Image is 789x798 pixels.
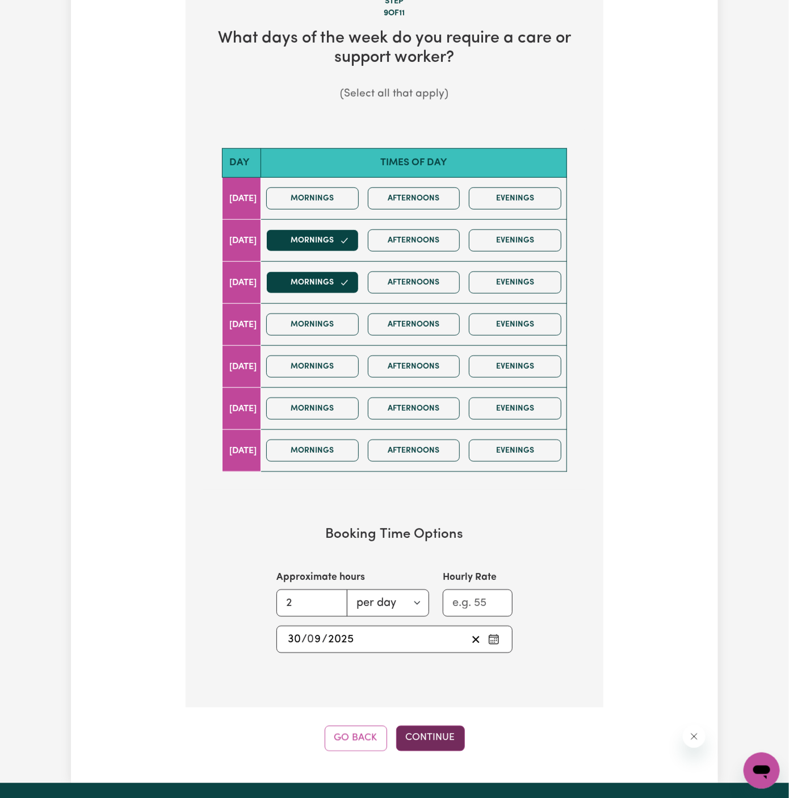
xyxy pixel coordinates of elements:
[322,633,328,646] span: /
[223,262,261,304] td: [DATE]
[266,356,359,378] button: Mornings
[368,440,460,462] button: Afternoons
[469,271,561,294] button: Evenings
[301,633,307,646] span: /
[223,304,261,346] td: [DATE]
[222,527,567,543] h3: Booking Time Options
[266,271,359,294] button: Mornings
[368,271,460,294] button: Afternoons
[443,570,497,585] label: Hourly Rate
[683,725,706,748] iframe: Close message
[261,148,567,177] th: Times of day
[223,220,261,262] td: [DATE]
[276,570,365,585] label: Approximate hours
[223,148,261,177] th: Day
[368,187,460,210] button: Afternoons
[204,7,585,20] div: 9 of 11
[485,631,503,648] button: Pick an approximate start date
[469,314,561,336] button: Evenings
[308,631,322,648] input: --
[223,346,261,388] td: [DATE]
[744,753,780,789] iframe: Button to launch messaging window
[307,634,314,645] span: 0
[368,229,460,252] button: Afternoons
[396,726,465,751] button: Continue
[469,356,561,378] button: Evenings
[204,29,585,68] h2: What days of the week do you require a care or support worker?
[469,398,561,420] button: Evenings
[204,86,585,103] p: (Select all that apply)
[276,590,347,617] input: e.g. 2.5
[223,178,261,220] td: [DATE]
[287,631,301,648] input: --
[266,398,359,420] button: Mornings
[325,726,387,751] button: Go Back
[266,187,359,210] button: Mornings
[467,631,485,648] button: Clear start date
[223,388,261,430] td: [DATE]
[469,229,561,252] button: Evenings
[443,590,513,617] input: e.g. 55
[368,314,460,336] button: Afternoons
[368,398,460,420] button: Afternoons
[368,356,460,378] button: Afternoons
[469,440,561,462] button: Evenings
[469,187,561,210] button: Evenings
[266,314,359,336] button: Mornings
[223,430,261,472] td: [DATE]
[7,8,69,17] span: Need any help?
[328,631,354,648] input: ----
[266,229,359,252] button: Mornings
[266,440,359,462] button: Mornings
